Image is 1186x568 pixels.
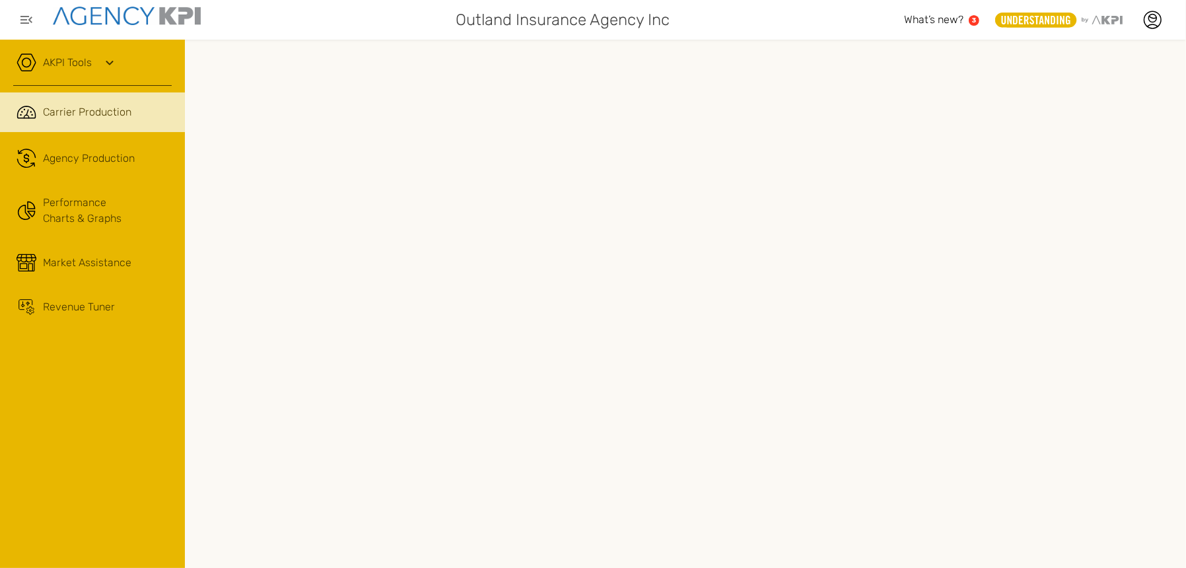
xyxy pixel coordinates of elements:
[43,299,115,315] div: Revenue Tuner
[43,55,92,71] a: AKPI Tools
[904,13,963,26] span: What’s new?
[456,8,670,32] span: Outland Insurance Agency Inc
[43,255,131,271] div: Market Assistance
[43,104,131,120] span: Carrier Production
[53,7,201,25] img: agencykpi-logo-550x69-2d9e3fa8.png
[43,151,135,166] div: Agency Production
[969,15,979,26] a: 3
[972,17,976,24] text: 3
